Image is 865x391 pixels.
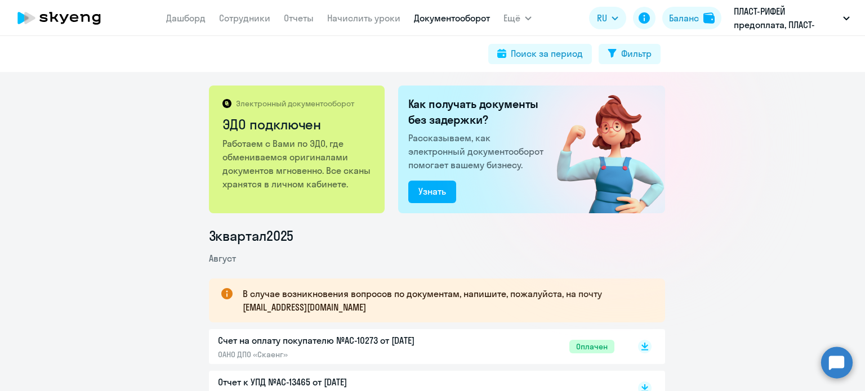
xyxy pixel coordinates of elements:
[218,349,454,359] p: ОАНО ДПО «Скаенг»
[414,12,490,24] a: Документооборот
[662,7,721,29] button: Балансbalance
[569,340,614,353] span: Оплачен
[621,47,652,60] div: Фильтр
[503,7,532,29] button: Ещё
[408,131,548,172] p: Рассказываем, как электронный документооборот помогает вашему бизнесу.
[243,287,645,314] p: В случае возникновения вопросов по документам, напишите, пожалуйста, на почту [EMAIL_ADDRESS][DOM...
[222,137,373,191] p: Работаем с Вами по ЭДО, где обмениваемся оригиналами документов мгновенно. Все сканы хранятся в л...
[503,11,520,25] span: Ещё
[327,12,400,24] a: Начислить уроки
[222,115,373,133] h2: ЭДО подключен
[728,5,855,32] button: ПЛАСТ-РИФЕЙ предоплата, ПЛАСТ-РИФЕЙ, ООО
[597,11,607,25] span: RU
[511,47,583,60] div: Поиск за период
[218,334,614,359] a: Счет на оплату покупателю №AC-10273 от [DATE]ОАНО ДПО «Скаенг»Оплачен
[219,12,270,24] a: Сотрудники
[669,11,699,25] div: Баланс
[408,181,456,203] button: Узнать
[418,185,446,198] div: Узнать
[488,44,592,64] button: Поиск за период
[703,12,715,24] img: balance
[408,96,548,128] h2: Как получать документы без задержки?
[209,227,665,245] li: 3 квартал 2025
[538,86,665,213] img: connected
[236,98,354,109] p: Электронный документооборот
[284,12,314,24] a: Отчеты
[166,12,206,24] a: Дашборд
[599,44,661,64] button: Фильтр
[218,375,454,389] p: Отчет к УПД №AC-13465 от [DATE]
[218,334,454,347] p: Счет на оплату покупателю №AC-10273 от [DATE]
[589,7,626,29] button: RU
[209,253,236,264] span: Август
[734,5,839,32] p: ПЛАСТ-РИФЕЙ предоплата, ПЛАСТ-РИФЕЙ, ООО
